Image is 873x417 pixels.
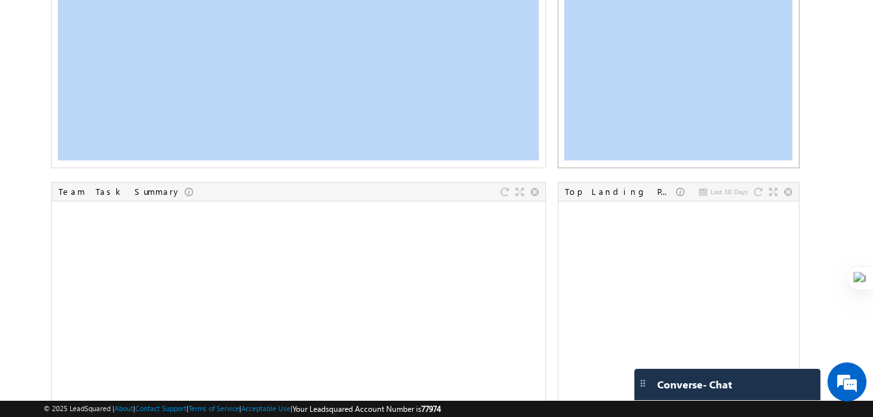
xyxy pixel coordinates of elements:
[565,186,676,197] div: Top Landing Pages
[189,404,239,412] a: Terms of Service
[68,68,218,85] div: Chat with us now
[638,378,648,388] img: carter-drag
[22,68,55,85] img: d_60004797649_company_0_60004797649
[293,404,441,414] span: Your Leadsquared Account Number is
[657,379,732,390] span: Converse - Chat
[213,6,244,38] div: Minimize live chat window
[59,186,185,197] div: Team Task Summary
[17,120,237,313] textarea: Type your message and hit 'Enter'
[44,403,441,415] span: © 2025 LeadSquared | | | | |
[135,404,187,412] a: Contact Support
[241,404,291,412] a: Acceptable Use
[710,186,748,197] span: Last 30 Days
[177,324,236,342] em: Start Chat
[421,404,441,414] span: 77974
[114,404,133,412] a: About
